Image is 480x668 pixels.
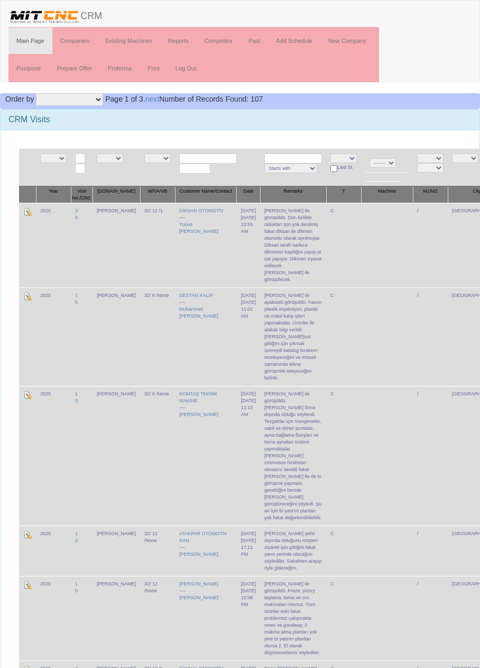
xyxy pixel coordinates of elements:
th: Date [237,186,260,203]
td: 2025 [36,576,71,661]
a: Main Page [8,28,52,54]
a: 0 [75,538,78,543]
a: Proforma [100,55,140,82]
a: 3 [75,208,78,213]
td: / [413,287,448,386]
td: ---- [175,287,237,386]
a: Log Out [168,55,204,82]
td: / [413,526,448,576]
a: 1 [75,293,78,298]
td: [DATE] [237,386,260,526]
a: [PERSON_NAME] [179,595,218,600]
td: 32/ 6 /None [140,386,175,526]
div: [DATE] 10:55 AM [241,214,256,235]
td: 32/ 6 /None [140,287,175,386]
td: [DATE] [237,203,260,287]
a: ATAKPAR OTOMOTİV SAN [179,531,227,543]
th: Customer Name/Contact [175,186,237,203]
td: [PERSON_NAME] [93,386,140,526]
img: header.png [8,8,80,24]
td: C [326,526,361,576]
td: / [413,576,448,661]
td: [PERSON_NAME] ile ayaküstü görüşüldü. Fason plastik enjeksiyon, plastik ve matal kalıp işleri yap... [260,287,326,386]
img: Edit [23,292,32,301]
a: Print [140,55,168,82]
td: [DATE] [237,576,260,661]
a: next [145,95,159,103]
td: ---- [175,526,237,576]
td: 2025 [36,386,71,526]
td: C [326,287,361,386]
td: 2025 [36,526,71,576]
td: C [326,576,361,661]
a: [PERSON_NAME] [179,412,218,417]
td: 2025 [36,203,71,287]
td: [DATE] [237,526,260,576]
td: / [413,386,448,526]
a: Competitor [196,28,241,54]
a: Past [241,28,268,54]
th: Visit No./CNC [71,186,93,203]
a: 0 [75,215,78,220]
a: [PERSON_NAME] [179,581,218,586]
td: ---- [175,576,237,661]
a: Reports [160,28,197,54]
div: [DATE] 11:01 AM [241,299,256,320]
td: [PERSON_NAME] [93,203,140,287]
td: [PERSON_NAME] şehir dışında olduğunu müşteri ziyareti için gittiğini fakat yarın yerinde olacağın... [260,526,326,576]
th: Year [36,186,71,203]
a: Muhammet [PERSON_NAME] [179,306,218,319]
span: Number of Records Found: 107 [105,95,263,103]
a: Existing Machines [97,28,160,54]
img: Edit [23,391,32,399]
td: C [326,386,361,526]
a: 0 [75,398,78,403]
th: [DOMAIN_NAME] [93,186,140,203]
td: [PERSON_NAME] [93,526,140,576]
div: [DATE] 11:10 AM [241,398,256,418]
th: Machine [361,186,413,203]
td: [PERSON_NAME] ile görüşüldü. [PERSON_NAME] firma dışında olduğu söylendi. Tezgahlar için mengenel... [260,386,326,526]
a: 1 [75,581,78,586]
td: / [413,203,448,287]
td: [DATE] [237,287,260,386]
th: T [326,186,361,203]
h3: CRM Visits [8,115,472,124]
td: ---- [175,203,237,287]
td: 32/ 12 /1 [140,203,175,287]
span: Page 1 of 3. [105,95,145,103]
td: ---- [175,386,237,526]
div: [DATE] 17:11 PM [241,537,256,558]
div: [DATE] 12:06 PM [241,588,256,608]
a: Postpone [8,55,49,82]
img: Edit [23,581,32,589]
td: [PERSON_NAME] ile görüşüldü. Freze, yüzey taşlama, torna ve cnc makinaları mevcut. Tüm ürünler es... [260,576,326,661]
a: Add Schedule [268,28,320,54]
td: Last St. [326,149,361,186]
a: DESTAN KALIP [179,293,213,298]
a: 0 [75,588,78,593]
a: 1 [75,531,78,536]
img: Edit [23,530,32,539]
a: [PERSON_NAME] [179,552,218,557]
a: DİKSAN OTOMOTİV [179,208,224,213]
a: KOMTAŞ TEKNİK MAKİNE [179,391,217,403]
td: 32/ 12 /None [140,526,175,576]
img: Edit [23,207,32,216]
a: CRM [1,1,110,27]
td: C [326,203,361,287]
td: 2025 [36,287,71,386]
th: M1/M2 [413,186,448,203]
a: 0 [75,300,78,305]
td: [PERSON_NAME] [93,287,140,386]
td: 32/ 12 /None [140,576,175,661]
a: Companies [52,28,98,54]
a: New Company [320,28,374,54]
th: W/VA/VB [140,186,175,203]
a: Yunus [PERSON_NAME] [179,222,218,234]
a: 1 [75,391,78,396]
td: [PERSON_NAME] [93,576,140,661]
th: Remarks [260,186,326,203]
td: [PERSON_NAME] ile görüşüldü. Dün birlikte oldukları için yok denilmiş fakat diksan ile dikmen oto... [260,203,326,287]
a: Prepare Offer [49,55,99,82]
